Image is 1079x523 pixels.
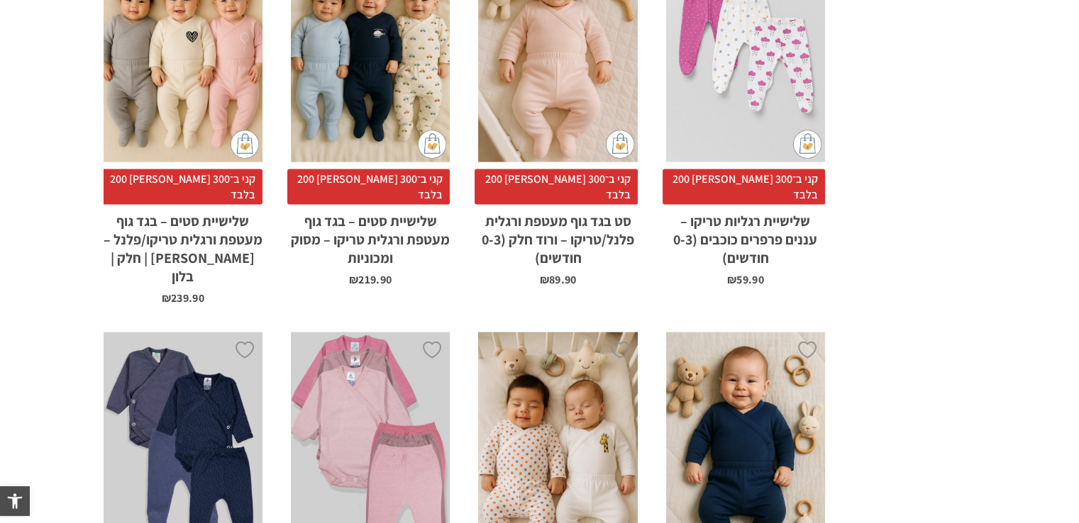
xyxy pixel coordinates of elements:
span: קני ב־300 [PERSON_NAME] 200 בלבד [663,169,825,206]
img: cat-mini-atc.png [606,130,634,159]
span: קני ב־300 [PERSON_NAME] 200 בלבד [100,169,262,206]
span: ₪ [727,272,736,287]
span: ₪ [349,272,358,287]
img: cat-mini-atc.png [231,130,259,159]
img: cat-mini-atc.png [418,130,446,159]
span: קני ב־300 [PERSON_NAME] 200 בלבד [475,169,637,206]
h2: שלישיית סטים – בגד גוף מעטפת ורגלית טריקו – מסוק ומכוניות [291,205,450,267]
bdi: 89.90 [539,272,576,287]
bdi: 219.90 [349,272,392,287]
h2: סט בגד גוף מעטפת ורגלית פלנל/טריקו – ורוד חלק (0-3 חודשים) [478,205,637,267]
span: ₪ [539,272,548,287]
h2: שלישיית רגליות טריקו – עננים פרפרים כוכבים (0-3 חודשים) [666,205,825,267]
span: קני ב־300 [PERSON_NAME] 200 בלבד [287,169,450,206]
img: cat-mini-atc.png [793,130,821,159]
bdi: 59.90 [727,272,764,287]
bdi: 239.90 [162,291,204,305]
span: ₪ [162,291,171,305]
h2: שלישיית סטים – בגד גוף מעטפת ורגלית טריקו/פלנל – [PERSON_NAME] | חלק | בלון [104,205,262,286]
